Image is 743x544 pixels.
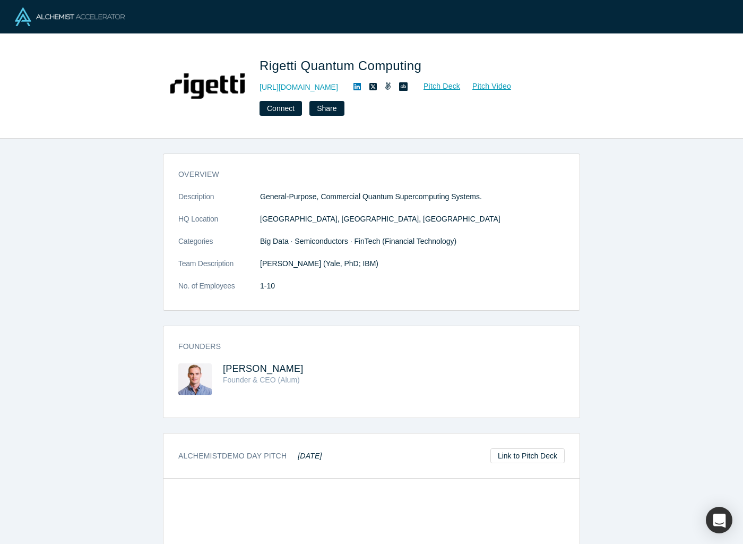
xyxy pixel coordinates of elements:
[178,280,260,303] dt: No. of Employees
[15,7,125,26] img: Alchemist Logo
[461,80,512,92] a: Pitch Video
[260,280,565,292] dd: 1-10
[178,191,260,214] dt: Description
[178,258,260,280] dt: Team Description
[260,237,456,245] span: Big Data · Semiconductors · FinTech (Financial Technology)
[298,452,322,460] em: [DATE]
[490,448,565,463] a: Link to Pitch Deck
[178,236,260,258] dt: Categories
[260,101,302,116] button: Connect
[260,214,565,225] dd: [GEOGRAPHIC_DATA], [GEOGRAPHIC_DATA], [GEOGRAPHIC_DATA]
[412,80,461,92] a: Pitch Deck
[260,58,425,73] span: Rigetti Quantum Computing
[178,341,550,352] h3: Founders
[178,214,260,236] dt: HQ Location
[260,82,338,93] a: [URL][DOMAIN_NAME]
[309,101,344,116] button: Share
[178,450,322,462] h3: Alchemist Demo Day Pitch
[178,169,550,180] h3: overview
[178,363,212,395] img: Chad Rigetti's Profile Image
[223,363,304,374] a: [PERSON_NAME]
[260,191,565,202] p: General-Purpose, Commercial Quantum Supercomputing Systems.
[223,376,300,384] span: Founder & CEO (Alum)
[260,258,565,269] p: [PERSON_NAME] (Yale, PhD; IBM)
[170,49,245,123] img: Rigetti Quantum Computing's Logo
